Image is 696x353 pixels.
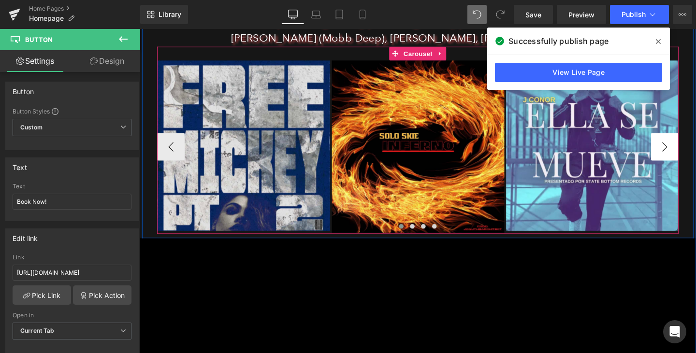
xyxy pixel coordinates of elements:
button: Redo [491,5,510,24]
a: Desktop [281,5,304,24]
span: Carousel [275,19,310,33]
span: Library [159,10,181,19]
a: New Library [140,5,188,24]
div: Text [13,158,27,171]
input: https://your-shop.myshopify.com [13,265,131,281]
span: Successfully publish page [508,35,609,47]
div: Button Styles [13,107,131,115]
span: Publish [622,11,646,18]
div: Text [13,183,131,190]
a: Tablet [328,5,351,24]
span: Homepage [29,14,64,22]
span: Save [525,10,541,20]
a: Design [72,50,142,72]
a: Expand / Collapse [310,19,322,33]
a: Preview [557,5,606,24]
a: Mobile [351,5,374,24]
a: Home Pages [29,5,140,13]
a: Laptop [304,5,328,24]
iframe: To enrich screen reader interactions, please activate Accessibility in Grammarly extension settings [140,29,696,353]
span: Button [25,36,53,43]
div: Edit link [13,229,38,242]
button: Publish [610,5,669,24]
b: Custom [20,124,43,132]
div: Button [13,82,34,96]
b: Current Tab [20,327,55,334]
div: Link [13,254,131,261]
span: Preview [568,10,594,20]
a: Pick Action [73,285,131,305]
button: More [673,5,692,24]
div: Open Intercom Messenger [663,320,686,343]
a: View Live Page [495,63,662,82]
a: Pick Link [13,285,71,305]
div: Open in [13,312,131,319]
button: Undo [467,5,487,24]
